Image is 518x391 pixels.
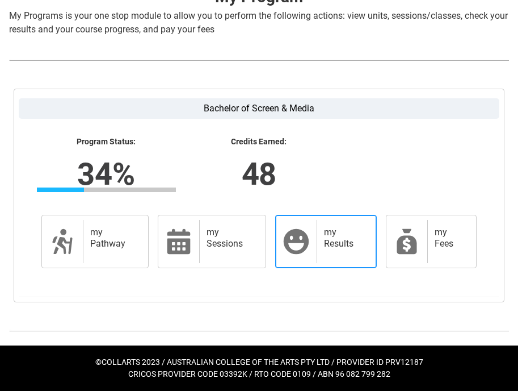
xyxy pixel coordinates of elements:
div: Progress Bar [37,188,176,192]
h2: my Results [324,227,365,249]
span: My Programs is your one stop module to allow you to perform the following actions: view units, se... [9,10,508,35]
h2: my Fees [435,227,465,249]
lightning-formatted-text: Program Status: [37,137,176,147]
img: REDU_GREY_LINE [9,56,509,65]
a: my Pathway [41,215,149,268]
span: Description of icon when needed [49,228,76,255]
img: REDU_GREY_LINE [9,327,509,335]
h2: my Sessions [207,227,254,249]
a: my Sessions [158,215,266,268]
a: my Fees [386,215,477,268]
h2: my Pathway [90,227,137,249]
label: Bachelor of Screen & Media [19,98,499,119]
lightning-formatted-number: 48 [141,151,377,197]
a: my Results [275,215,377,268]
span: My Payments [393,228,420,255]
lightning-formatted-text: Credits Earned: [189,137,329,147]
